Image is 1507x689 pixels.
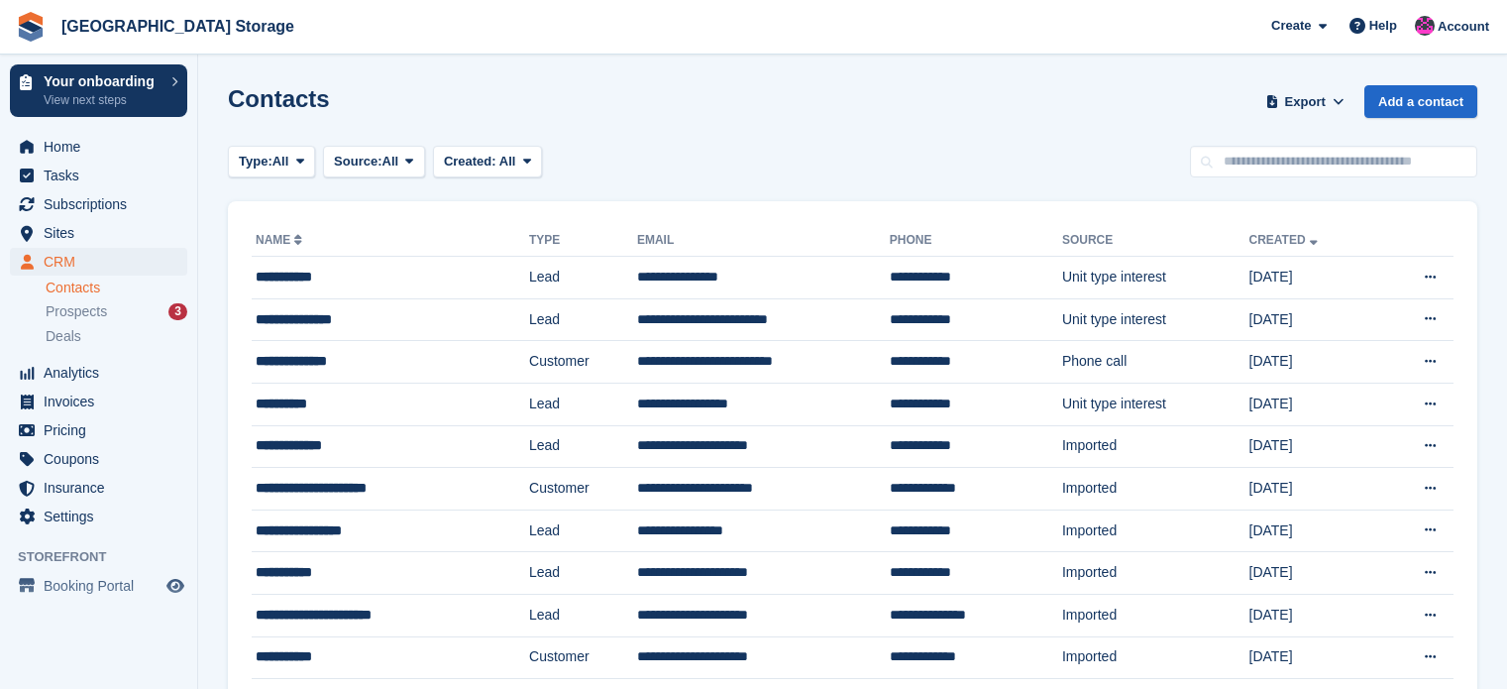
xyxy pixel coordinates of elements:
th: Phone [890,225,1062,257]
a: menu [10,219,187,247]
button: Created: All [433,146,542,178]
td: Customer [529,341,637,384]
td: Unit type interest [1062,383,1249,425]
td: Lead [529,594,637,636]
td: [DATE] [1249,594,1379,636]
button: Type: All [228,146,315,178]
span: Home [44,133,162,161]
th: Type [529,225,637,257]
span: Analytics [44,359,162,387]
span: Export [1285,92,1326,112]
a: Contacts [46,279,187,297]
img: Jantz Morgan [1415,16,1435,36]
td: [DATE] [1249,383,1379,425]
td: [DATE] [1249,425,1379,468]
a: menu [10,416,187,444]
td: Lead [529,510,637,552]
span: Coupons [44,445,162,473]
span: Account [1438,17,1489,37]
a: menu [10,388,187,415]
span: Help [1369,16,1397,36]
td: Imported [1062,425,1249,468]
a: Prospects 3 [46,301,187,322]
td: Unit type interest [1062,257,1249,299]
td: Unit type interest [1062,298,1249,341]
button: Export [1261,85,1348,118]
td: [DATE] [1249,298,1379,341]
td: Imported [1062,510,1249,552]
a: Add a contact [1364,85,1477,118]
span: Tasks [44,162,162,189]
td: Customer [529,468,637,511]
span: Booking Portal [44,572,162,600]
td: Lead [529,383,637,425]
span: Invoices [44,388,162,415]
a: menu [10,474,187,502]
p: View next steps [44,91,161,109]
p: Your onboarding [44,74,161,88]
th: Source [1062,225,1249,257]
span: Sites [44,219,162,247]
a: Created [1249,233,1322,247]
a: menu [10,133,187,161]
span: All [499,154,516,169]
a: menu [10,572,187,600]
a: [GEOGRAPHIC_DATA] Storage [54,10,302,43]
span: Type: [239,152,272,172]
td: Lead [529,257,637,299]
span: All [382,152,399,172]
td: Lead [529,425,637,468]
td: Imported [1062,468,1249,511]
span: Create [1271,16,1311,36]
span: Subscriptions [44,190,162,218]
a: Deals [46,326,187,347]
span: CRM [44,248,162,276]
button: Source: All [323,146,425,178]
a: menu [10,162,187,189]
a: Your onboarding View next steps [10,64,187,117]
span: All [272,152,289,172]
a: menu [10,503,187,530]
span: Pricing [44,416,162,444]
span: Insurance [44,474,162,502]
img: stora-icon-8386f47178a22dfd0bd8f6a31ec36ba5ce8667c1dd55bd0f319d3a0aa187defe.svg [16,12,46,42]
td: [DATE] [1249,341,1379,384]
a: Name [256,233,306,247]
td: Lead [529,298,637,341]
a: menu [10,190,187,218]
td: [DATE] [1249,468,1379,511]
td: Imported [1062,594,1249,636]
div: 3 [168,303,187,320]
span: Created: [444,154,496,169]
span: Source: [334,152,381,172]
td: Lead [529,552,637,595]
th: Email [637,225,890,257]
td: [DATE] [1249,636,1379,679]
a: menu [10,359,187,387]
span: Settings [44,503,162,530]
td: [DATE] [1249,552,1379,595]
td: Phone call [1062,341,1249,384]
span: Deals [46,327,81,346]
span: Storefront [18,547,197,567]
span: Prospects [46,302,107,321]
td: [DATE] [1249,257,1379,299]
a: Preview store [163,574,187,598]
h1: Contacts [228,85,330,112]
a: menu [10,445,187,473]
td: Imported [1062,552,1249,595]
td: Imported [1062,636,1249,679]
a: menu [10,248,187,276]
td: Customer [529,636,637,679]
td: [DATE] [1249,510,1379,552]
